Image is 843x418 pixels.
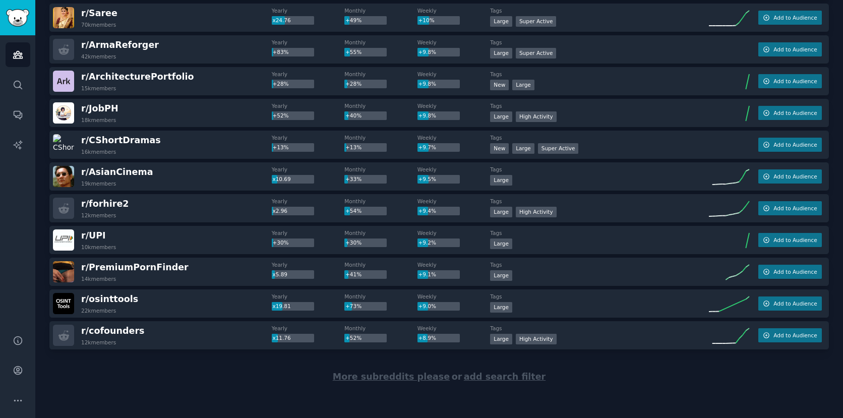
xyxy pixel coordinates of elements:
dt: Monthly [344,134,417,141]
span: +8.9% [418,335,436,341]
dt: Yearly [272,293,345,300]
span: r/ Saree [81,8,117,18]
div: Super Active [538,143,579,154]
div: Large [490,175,512,186]
dt: Tags [490,229,709,236]
span: +33% [345,176,362,182]
div: Large [490,302,512,313]
dt: Yearly [272,134,345,141]
span: x5.89 [272,271,287,277]
span: Add to Audience [773,141,817,148]
button: Add to Audience [758,328,822,342]
span: +13% [345,144,362,150]
span: +28% [345,81,362,87]
img: CShortDramas [53,134,74,155]
span: +9.1% [418,271,436,277]
dt: Tags [490,325,709,332]
dt: Tags [490,102,709,109]
img: Saree [53,7,74,28]
div: High Activity [516,111,557,122]
span: add search filter [464,372,546,382]
div: Large [490,270,512,281]
img: osinttools [53,293,74,314]
dt: Monthly [344,39,417,46]
div: Large [490,16,512,27]
dt: Yearly [272,261,345,268]
div: 70k members [81,21,116,28]
span: More subreddits please [333,372,450,382]
dt: Tags [490,293,709,300]
img: AsianCinema [53,166,74,187]
dt: Yearly [272,198,345,205]
div: Large [490,207,512,217]
span: +54% [345,208,362,214]
dt: Weekly [417,229,491,236]
dt: Yearly [272,229,345,236]
span: r/ ArchitecturePortfolio [81,72,194,82]
dt: Yearly [272,7,345,14]
div: 14k members [81,275,116,282]
img: JobPH [53,102,74,124]
span: Add to Audience [773,300,817,307]
span: +9.2% [418,240,436,246]
span: Add to Audience [773,268,817,275]
div: New [490,80,509,90]
dt: Monthly [344,325,417,332]
span: r/ ArmaReforger [81,40,159,50]
span: x24.76 [272,17,290,23]
dt: Tags [490,134,709,141]
span: Add to Audience [773,332,817,339]
span: r/ osinttools [81,294,138,304]
div: High Activity [516,334,557,344]
span: +9.8% [418,112,436,118]
div: Super Active [516,48,557,58]
span: +41% [345,271,362,277]
dt: Monthly [344,293,417,300]
img: UPI [53,229,74,251]
div: 12k members [81,212,116,219]
dt: Monthly [344,198,417,205]
dt: Tags [490,71,709,78]
dt: Weekly [417,198,491,205]
span: +49% [345,17,362,23]
div: 16k members [81,148,116,155]
div: 12k members [81,339,116,346]
span: r/ forhire2 [81,199,129,209]
dt: Monthly [344,166,417,173]
button: Add to Audience [758,74,822,88]
dt: Weekly [417,261,491,268]
div: 15k members [81,85,116,92]
span: r/ AsianCinema [81,167,153,177]
span: Add to Audience [773,205,817,212]
div: Large [490,334,512,344]
button: Add to Audience [758,169,822,184]
dt: Yearly [272,166,345,173]
dt: Weekly [417,7,491,14]
button: Add to Audience [758,201,822,215]
span: +55% [345,49,362,55]
dt: Monthly [344,229,417,236]
div: Large [490,111,512,122]
dt: Weekly [417,39,491,46]
button: Add to Audience [758,106,822,120]
div: Large [490,48,512,58]
div: Large [512,143,534,154]
img: ArchitecturePortfolio [53,71,74,92]
span: x2.96 [272,208,287,214]
span: +9.0% [418,303,436,309]
img: GummySearch logo [6,9,29,27]
span: +52% [272,112,288,118]
span: or [452,372,462,382]
dt: Tags [490,7,709,14]
span: Add to Audience [773,173,817,180]
div: 22k members [81,307,116,314]
span: r/ UPI [81,230,106,241]
dt: Tags [490,39,709,46]
dt: Yearly [272,325,345,332]
span: +30% [272,240,288,246]
span: Add to Audience [773,109,817,116]
span: +28% [272,81,288,87]
div: 19k members [81,180,116,187]
span: x19.81 [272,303,290,309]
span: +83% [272,49,288,55]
